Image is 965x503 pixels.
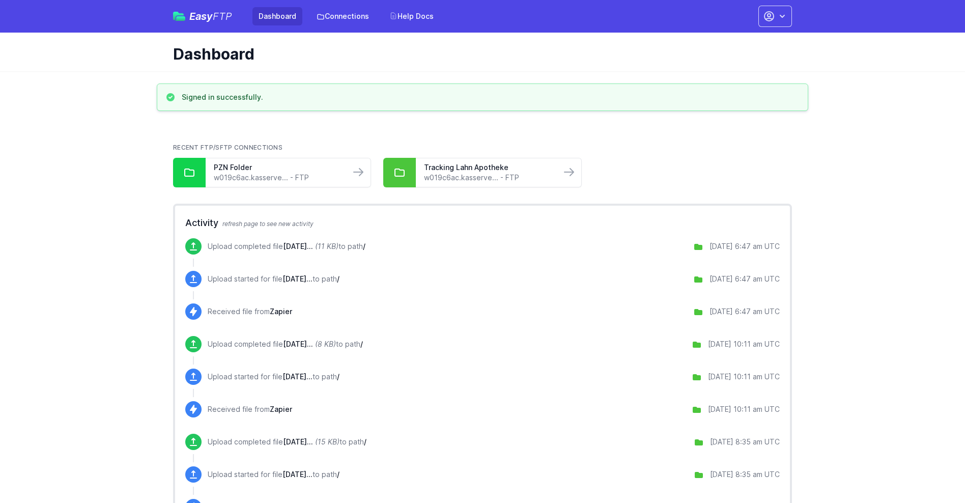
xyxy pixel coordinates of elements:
[710,469,780,480] div: [DATE] 8:35 am UTC
[315,437,339,446] i: (15 KB)
[283,340,313,348] span: August 12 2025 10:09:14.csv
[270,307,292,316] span: Zapier
[185,216,780,230] h2: Activity
[708,339,780,349] div: [DATE] 10:11 am UTC
[182,92,263,102] h3: Signed in successfully.
[315,242,338,250] i: (11 KB)
[270,405,292,413] span: Zapier
[360,340,363,348] span: /
[424,162,552,173] a: Tracking Lahn Apotheke
[173,12,185,21] img: easyftp_logo.png
[364,437,366,446] span: /
[315,340,336,348] i: (8 KB)
[282,372,313,381] span: August 12 2025 10:09:14.csv
[283,242,313,250] span: August 14 2025 06:47:15.csv
[208,437,366,447] p: Upload completed file to path
[173,11,232,21] a: EasyFTP
[283,437,313,446] span: August 11 2025 08:33:36.csv
[337,274,339,283] span: /
[173,45,784,63] h1: Dashboard
[208,404,292,414] p: Received file from
[173,144,792,152] h2: Recent FTP/SFTP Connections
[208,274,339,284] p: Upload started for file to path
[208,469,339,480] p: Upload started for file to path
[424,173,552,183] a: w019c6ac.kasserve... - FTP
[213,10,232,22] span: FTP
[208,372,339,382] p: Upload started for file to path
[282,274,313,283] span: August 14 2025 06:47:15.csv
[189,11,232,21] span: Easy
[282,470,313,479] span: August 11 2025 08:33:36.csv
[337,470,339,479] span: /
[310,7,375,25] a: Connections
[709,306,780,317] div: [DATE] 6:47 am UTC
[208,306,292,317] p: Received file from
[363,242,365,250] span: /
[214,173,342,183] a: w019c6ac.kasserve... - FTP
[708,372,780,382] div: [DATE] 10:11 am UTC
[709,241,780,251] div: [DATE] 6:47 am UTC
[710,437,780,447] div: [DATE] 8:35 am UTC
[708,404,780,414] div: [DATE] 10:11 am UTC
[252,7,302,25] a: Dashboard
[208,339,363,349] p: Upload completed file to path
[383,7,440,25] a: Help Docs
[208,241,365,251] p: Upload completed file to path
[214,162,342,173] a: PZN Folder
[222,220,314,228] span: refresh page to see new activity
[337,372,339,381] span: /
[709,274,780,284] div: [DATE] 6:47 am UTC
